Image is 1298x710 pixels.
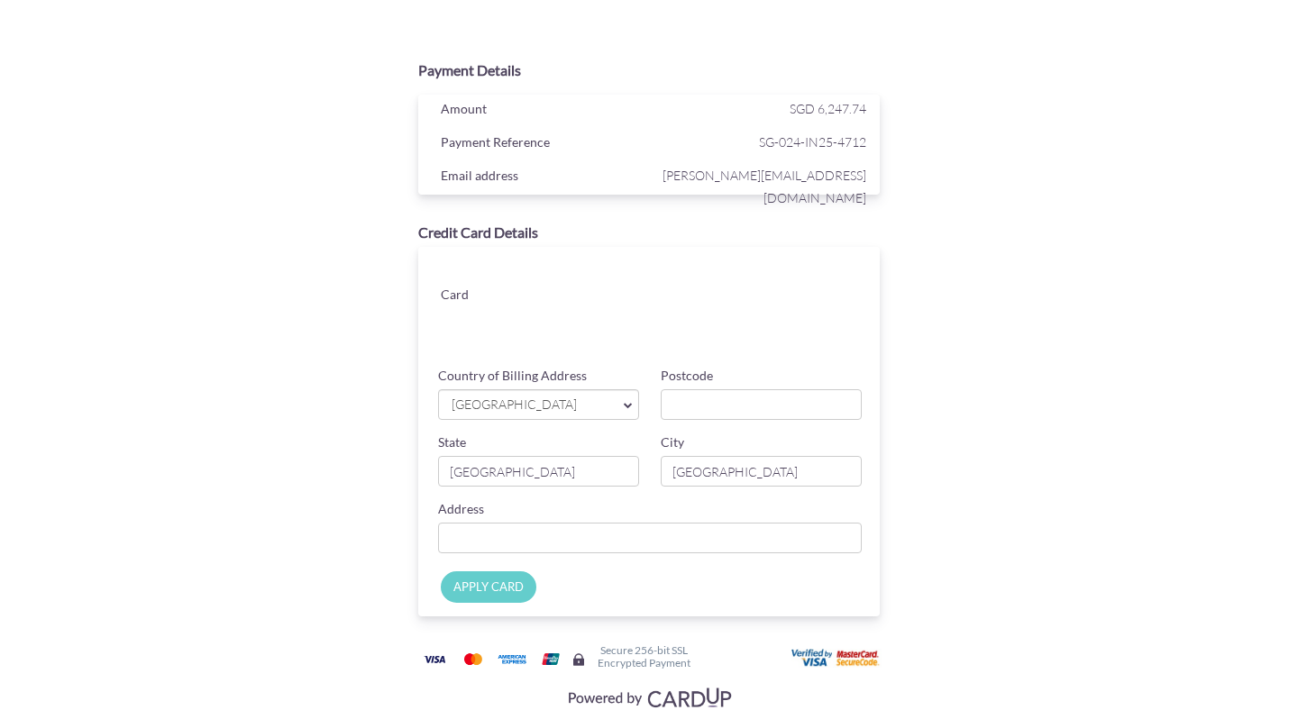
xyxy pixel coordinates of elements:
[790,101,866,116] span: SGD 6,247.74
[438,367,587,385] label: Country of Billing Address
[427,164,654,191] div: Email address
[533,648,569,670] img: Union Pay
[427,283,540,310] div: Card
[494,648,530,670] img: American Express
[438,433,466,451] label: State
[438,389,639,420] a: [GEOGRAPHIC_DATA]
[709,305,863,337] iframe: Secure card security code input frame
[654,164,866,209] span: [PERSON_NAME][EMAIL_ADDRESS][DOMAIN_NAME]
[661,433,684,451] label: City
[791,649,882,669] img: User card
[598,644,690,668] h6: Secure 256-bit SSL Encrypted Payment
[554,265,864,297] iframe: Secure card number input frame
[427,131,654,158] div: Payment Reference
[441,571,536,603] input: APPLY CARD
[554,305,708,337] iframe: Secure card expiration date input frame
[654,131,866,153] span: SG-024-IN25-4712
[418,60,880,81] div: Payment Details
[450,396,609,414] span: [GEOGRAPHIC_DATA]
[418,223,880,243] div: Credit Card Details
[661,367,713,385] label: Postcode
[427,97,654,124] div: Amount
[571,652,586,667] img: Secure lock
[416,648,452,670] img: Visa
[455,648,491,670] img: Mastercard
[438,500,484,518] label: Address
